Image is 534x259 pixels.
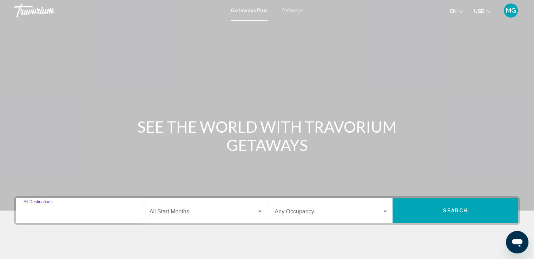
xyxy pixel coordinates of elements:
a: Getaways [282,8,304,13]
button: Change language [450,6,463,16]
span: en [450,8,457,14]
div: Search widget [16,198,518,223]
iframe: Button to launch messaging window [506,231,528,253]
span: MG [506,7,516,14]
button: User Menu [502,3,520,18]
span: Search [443,208,468,214]
button: Search [393,198,518,223]
span: USD [474,8,484,14]
button: Change currency [474,6,491,16]
a: Travorium [14,4,224,18]
a: Getaways Plus [231,8,268,13]
h1: SEE THE WORLD WITH TRAVORIUM GETAWAYS [136,118,399,154]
